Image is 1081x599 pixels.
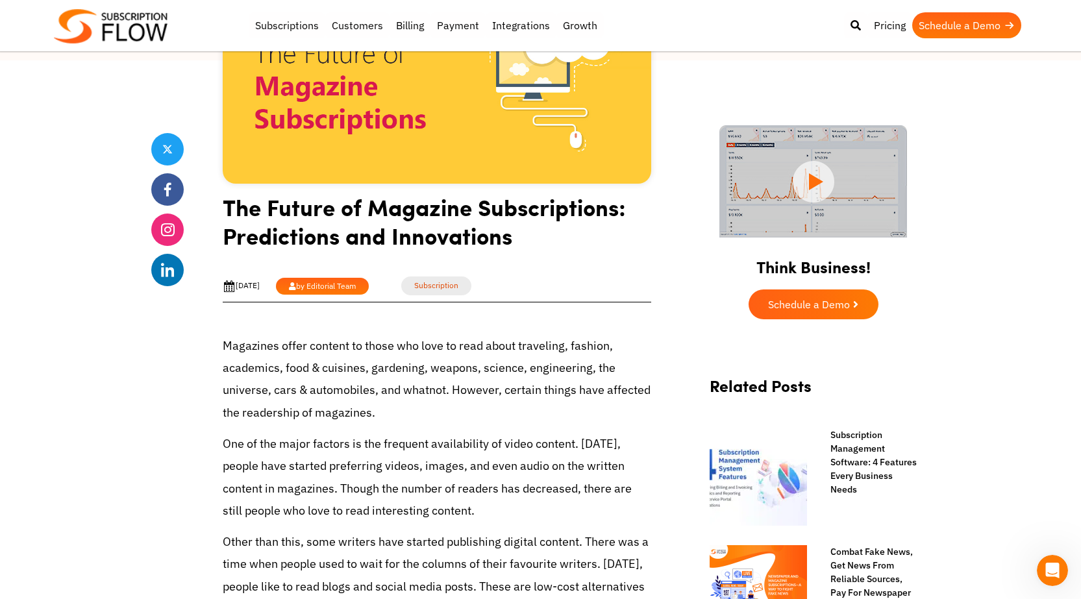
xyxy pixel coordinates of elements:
[817,428,917,496] a: Subscription Management Software: 4 Features Every Business Needs
[54,9,168,43] img: Subscriptionflow
[223,280,260,293] div: [DATE]
[768,299,850,310] span: Schedule a Demo
[223,193,651,260] h1: The Future of Magazine Subscriptions: Predictions and Innovations
[912,12,1021,38] a: Schedule a Demo
[486,12,556,38] a: Integrations
[223,335,651,424] p: Magazines offer content to those who love to read about traveling, fashion, academics, food & cui...
[325,12,390,38] a: Customers
[719,125,907,238] img: intro video
[276,278,369,295] a: by Editorial Team
[401,276,471,295] a: Subscription
[867,12,912,38] a: Pricing
[249,12,325,38] a: Subscriptions
[556,12,604,38] a: Growth
[390,12,430,38] a: Billing
[710,376,917,408] h2: Related Posts
[430,12,486,38] a: Payment
[710,428,807,526] img: 4-Features-of-subscription-management-software
[1037,555,1068,586] iframe: Intercom live chat
[223,433,651,522] p: One of the major factors is the frequent availability of video content. [DATE], people have start...
[749,289,878,319] a: Schedule a Demo
[697,241,930,283] h2: Think Business!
